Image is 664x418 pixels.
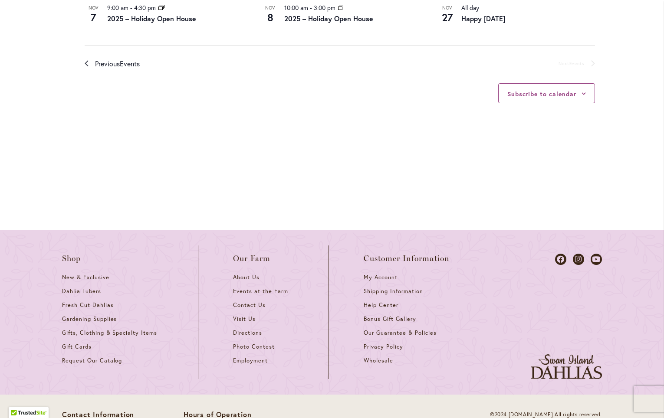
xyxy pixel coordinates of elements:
[233,343,275,350] span: Photo Contest
[62,343,92,350] span: Gift Cards
[364,301,398,309] span: Help Center
[364,315,416,323] span: Bonus Gift Gallery
[85,4,102,12] span: Nov
[107,14,196,23] a: 2025 – Holiday Open House
[233,301,266,309] span: Contact Us
[490,411,602,418] span: ©2024 [DOMAIN_NAME] All rights reserved.
[233,357,268,364] span: Employment
[233,315,256,323] span: Visit Us
[233,287,288,295] span: Events at the Farm
[314,3,335,12] time: 3:00 pm
[284,3,308,12] time: 10:00 am
[364,287,423,295] span: Shipping Information
[107,3,128,12] time: 9:00 am
[439,4,456,12] span: Nov
[95,58,140,69] span: Previous
[364,357,393,364] span: Wholesale
[85,58,140,69] a: Previous Events
[507,90,576,98] button: Subscribe to calendar
[7,387,31,411] iframe: Launch Accessibility Center
[262,10,279,25] span: 8
[120,59,140,68] span: Events
[364,254,450,263] span: Customer Information
[461,14,505,23] a: Happy [DATE]
[130,3,132,12] span: -
[62,329,157,336] span: Gifts, Clothing & Specialty Items
[134,3,156,12] time: 4:30 pm
[233,329,262,336] span: Directions
[364,329,436,336] span: Our Guarantee & Policies
[62,254,81,263] span: Shop
[310,3,312,12] span: -
[284,14,373,23] a: 2025 – Holiday Open House
[364,343,403,350] span: Privacy Policy
[62,357,122,364] span: Request Our Catalog
[85,10,102,25] span: 7
[591,254,602,265] a: Dahlias on Youtube
[62,287,101,295] span: Dahlia Tubers
[262,4,279,12] span: Nov
[62,315,117,323] span: Gardening Supplies
[62,301,114,309] span: Fresh Cut Dahlias
[233,254,270,263] span: Our Farm
[233,274,260,281] span: About Us
[461,3,479,12] time: All day
[364,274,398,281] span: My Account
[62,274,109,281] span: New & Exclusive
[555,254,566,265] a: Dahlias on Facebook
[439,10,456,25] span: 27
[573,254,584,265] a: Dahlias on Instagram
